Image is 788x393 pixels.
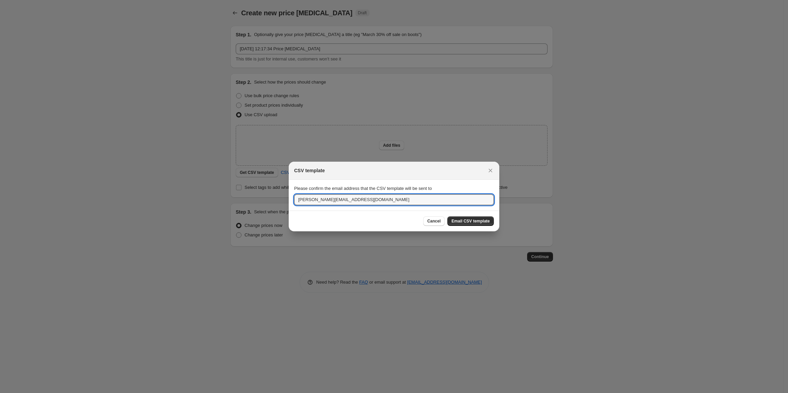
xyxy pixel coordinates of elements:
span: Please confirm the email address that the CSV template will be sent to [294,186,432,191]
h2: CSV template [294,167,325,174]
button: Cancel [423,216,445,226]
span: Email CSV template [451,218,490,224]
span: Cancel [427,218,441,224]
button: Close [486,166,495,175]
button: Email CSV template [447,216,494,226]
